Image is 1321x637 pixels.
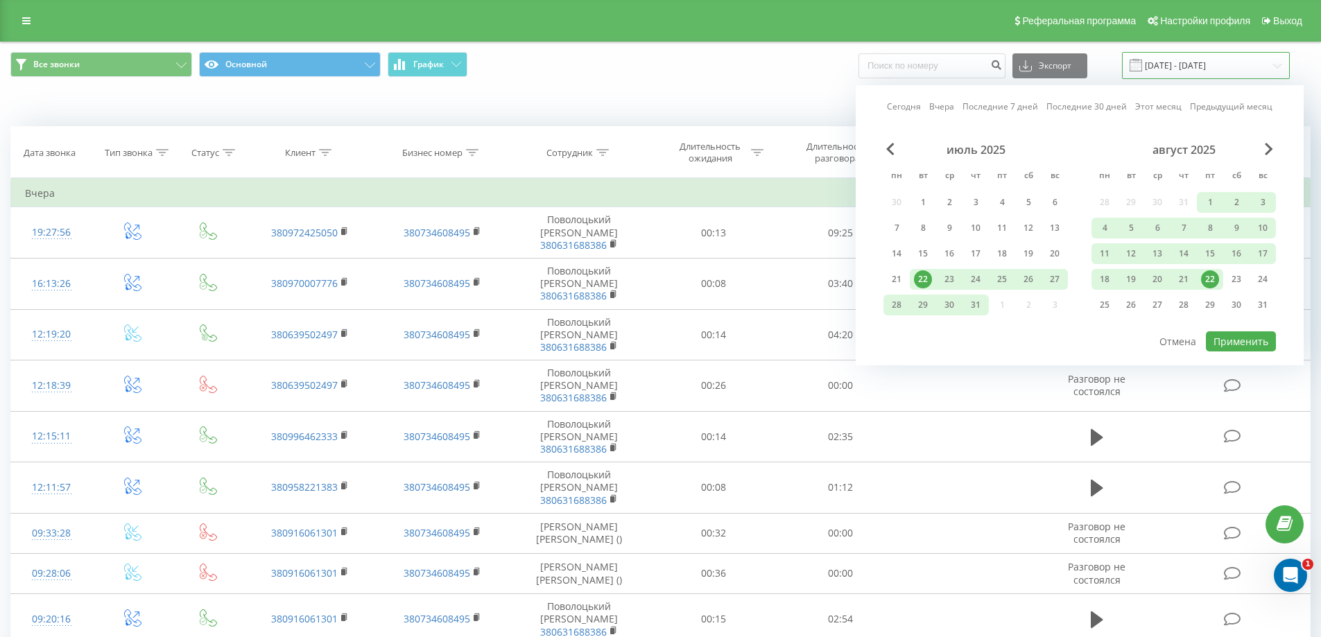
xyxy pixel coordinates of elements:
div: 7 [1175,219,1193,237]
div: 21 [1175,270,1193,288]
div: 8 [1201,219,1219,237]
div: чт 21 авг. 2025 г. [1171,269,1197,290]
div: 3 [1254,193,1272,211]
a: Предыдущий месяц [1190,100,1272,113]
a: Сегодня [887,100,921,113]
div: сб 19 июля 2025 г. [1015,243,1042,264]
div: 10 [967,219,985,237]
div: 20 [1148,270,1166,288]
button: Все звонки [10,52,192,77]
button: Отмена [1152,331,1204,351]
a: Этот месяц [1135,100,1182,113]
div: вт 29 июля 2025 г. [910,295,936,315]
div: 28 [1175,296,1193,314]
div: 14 [888,245,906,263]
td: Поволоцький [PERSON_NAME] [508,462,650,514]
div: ср 20 авг. 2025 г. [1144,269,1171,290]
abbr: среда [1147,166,1168,187]
button: График [388,52,467,77]
a: 380734608495 [404,430,470,443]
div: Статус [191,147,219,159]
div: 28 [888,296,906,314]
div: сб 5 июля 2025 г. [1015,192,1042,213]
iframe: Intercom live chat [1274,559,1307,592]
a: 380972425050 [271,226,338,239]
button: Применить [1206,331,1276,351]
div: пн 7 июля 2025 г. [883,218,910,238]
div: ср 16 июля 2025 г. [936,243,962,264]
div: пт 15 авг. 2025 г. [1197,243,1223,264]
div: пн 11 авг. 2025 г. [1091,243,1118,264]
div: 23 [1227,270,1245,288]
div: чт 7 авг. 2025 г. [1171,218,1197,238]
a: Последние 7 дней [962,100,1038,113]
a: 380734608495 [404,480,470,494]
div: 15 [1201,245,1219,263]
div: чт 10 июля 2025 г. [962,218,989,238]
div: 6 [1148,219,1166,237]
div: Клиент [285,147,316,159]
div: вс 31 авг. 2025 г. [1250,295,1276,315]
span: Previous Month [886,143,895,155]
span: Выход [1273,15,1302,26]
a: 380631688386 [540,442,607,455]
div: 09:33:28 [25,520,78,547]
div: 13 [1148,245,1166,263]
span: График [413,60,444,69]
div: Дата звонка [24,147,76,159]
div: 7 [888,219,906,237]
div: вт 5 авг. 2025 г. [1118,218,1144,238]
div: 2 [1227,193,1245,211]
div: 15 [914,245,932,263]
div: 4 [1096,219,1114,237]
div: вт 8 июля 2025 г. [910,218,936,238]
input: Поиск по номеру [858,53,1005,78]
a: 380734608495 [404,328,470,341]
div: вт 26 авг. 2025 г. [1118,295,1144,315]
div: 17 [1254,245,1272,263]
div: 10 [1254,219,1272,237]
div: вс 13 июля 2025 г. [1042,218,1068,238]
div: пт 29 авг. 2025 г. [1197,295,1223,315]
a: 380734608495 [404,612,470,625]
div: 16 [1227,245,1245,263]
div: 18 [993,245,1011,263]
td: 01:12 [777,462,904,514]
span: Разговор не состоялся [1068,520,1125,546]
td: 03:40 [777,258,904,309]
div: вс 20 июля 2025 г. [1042,243,1068,264]
div: 3 [967,193,985,211]
div: пт 11 июля 2025 г. [989,218,1015,238]
div: 5 [1019,193,1037,211]
td: 09:25 [777,207,904,259]
div: пт 25 июля 2025 г. [989,269,1015,290]
td: Поволоцький [PERSON_NAME] [508,207,650,259]
td: [PERSON_NAME] [PERSON_NAME] () [508,513,650,553]
div: вт 12 авг. 2025 г. [1118,243,1144,264]
div: пн 14 июля 2025 г. [883,243,910,264]
div: вс 27 июля 2025 г. [1042,269,1068,290]
a: Последние 30 дней [1046,100,1127,113]
div: ср 2 июля 2025 г. [936,192,962,213]
div: 19 [1122,270,1140,288]
span: Все звонки [33,59,80,70]
div: сб 26 июля 2025 г. [1015,269,1042,290]
td: 00:00 [777,360,904,412]
abbr: вторник [913,166,933,187]
div: вс 17 авг. 2025 г. [1250,243,1276,264]
span: Next Month [1265,143,1273,155]
div: Тип звонка [105,147,153,159]
div: сб 23 авг. 2025 г. [1223,269,1250,290]
div: 2 [940,193,958,211]
div: сб 9 авг. 2025 г. [1223,218,1250,238]
div: 24 [1254,270,1272,288]
div: пн 4 авг. 2025 г. [1091,218,1118,238]
div: 4 [993,193,1011,211]
div: ср 30 июля 2025 г. [936,295,962,315]
span: Настройки профиля [1160,15,1250,26]
span: Разговор не состоялся [1068,372,1125,398]
div: 29 [914,296,932,314]
div: 25 [1096,296,1114,314]
div: ср 23 июля 2025 г. [936,269,962,290]
div: 8 [914,219,932,237]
